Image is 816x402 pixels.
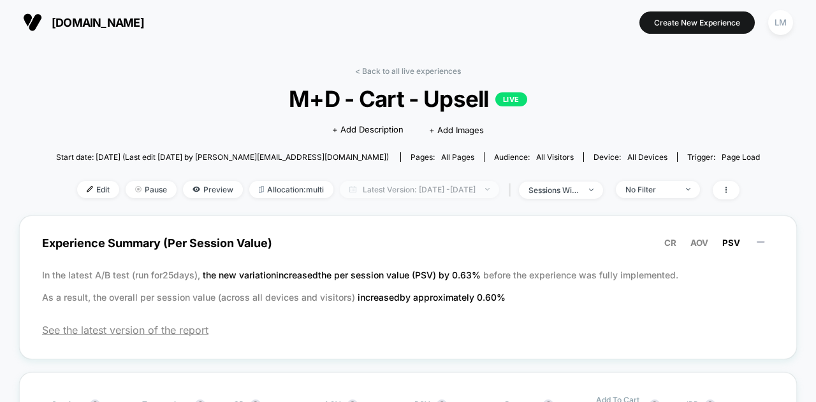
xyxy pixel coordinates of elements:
button: CR [660,237,680,248]
div: No Filter [625,185,676,194]
span: Experience Summary (Per Session Value) [42,229,774,257]
img: calendar [349,186,356,192]
div: sessions with impression [528,185,579,195]
a: < Back to all live experiences [355,66,461,76]
span: Page Load [722,152,760,162]
span: the new variation increased the per session value (PSV) by 0.63 % [203,269,483,280]
button: [DOMAIN_NAME] [19,12,148,32]
button: AOV [687,237,712,248]
span: all pages [441,152,474,162]
span: Edit [77,181,119,198]
span: Allocation: multi [249,181,333,198]
img: end [589,189,594,191]
span: See the latest version of the report [42,324,774,336]
button: Create New Experience [639,11,755,34]
span: increased by approximately 0.60 % [358,292,506,303]
img: Visually logo [23,13,42,32]
span: Preview [183,181,243,198]
span: [DOMAIN_NAME] [52,16,144,29]
span: Latest Version: [DATE] - [DATE] [340,181,499,198]
span: | [506,181,519,199]
p: In the latest A/B test (run for 25 days), before the experience was fully implemented. As a resul... [42,264,774,308]
span: PSV [722,238,740,248]
span: CR [664,238,676,248]
button: PSV [718,237,744,248]
img: rebalance [259,186,264,193]
img: end [686,188,690,190]
p: LIVE [495,92,527,106]
img: end [485,188,490,190]
div: Trigger: [687,152,760,162]
span: + Add Description [332,124,404,136]
span: + Add Images [429,125,484,135]
span: Start date: [DATE] (Last edit [DATE] by [PERSON_NAME][EMAIL_ADDRESS][DOMAIN_NAME]) [56,152,389,162]
div: LM [768,10,793,35]
div: Pages: [411,152,474,162]
img: end [135,186,142,192]
span: Pause [126,181,177,198]
span: All Visitors [536,152,574,162]
span: Device: [583,152,677,162]
span: AOV [690,238,708,248]
span: all devices [627,152,667,162]
div: Audience: [494,152,574,162]
img: edit [87,186,93,192]
button: LM [764,10,797,36]
span: M+D - Cart - Upsell [91,85,724,112]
